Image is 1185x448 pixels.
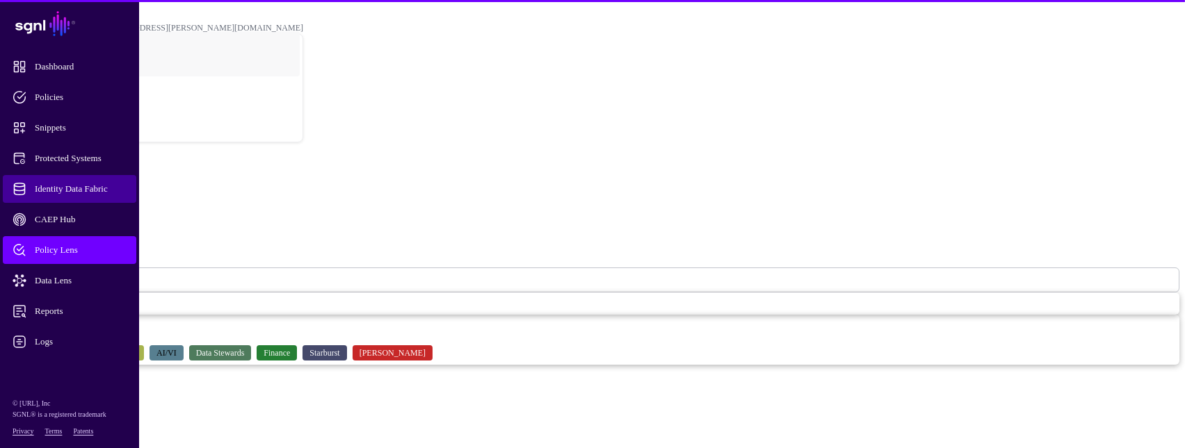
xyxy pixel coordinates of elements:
div: Log out [29,121,303,131]
a: Snippets [3,114,136,142]
a: Privacy [13,427,34,435]
span: CAEP Hub [13,213,149,226]
a: Reports [3,297,136,325]
span: Policies [13,90,149,104]
span: Logs [13,335,149,349]
h2: Query 1 [6,222,1179,241]
a: CAEP Hub [3,206,136,233]
a: Logs [3,328,136,356]
div: [PERSON_NAME][EMAIL_ADDRESS][PERSON_NAME][DOMAIN_NAME] [28,23,303,33]
a: Identity Data Fabric [3,175,136,203]
span: AI/VI [156,348,177,358]
span: Protected Systems [13,151,149,165]
a: Policy Lens [3,236,136,264]
a: Protected Systems [3,144,136,172]
a: Admin [3,358,136,386]
span: Snippets [13,121,149,135]
span: Reports [13,304,149,318]
a: Data Lens [3,267,136,294]
span: Data Lens [13,274,149,288]
span: Data Stewards [196,348,245,358]
span: Dashboard [13,60,149,74]
a: Patents [73,427,93,435]
a: Policies [3,83,136,111]
a: Dashboard [3,53,136,81]
a: POC [29,72,303,117]
p: © [URL], Inc [13,398,127,409]
h2: Policy Lens [6,163,1179,182]
span: [PERSON_NAME] [360,348,426,358]
span: Policy Lens [13,243,149,257]
span: Finance [264,348,290,358]
a: SGNL [8,8,131,39]
span: Starburst [309,348,339,358]
a: Terms [45,427,63,435]
p: SGNL® is a registered trademark [13,409,127,420]
span: Identity Data Fabric [13,182,149,196]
